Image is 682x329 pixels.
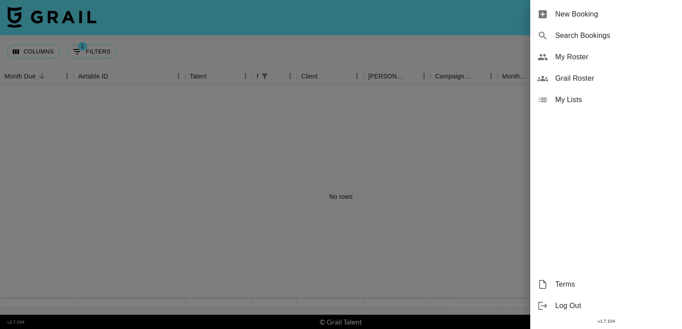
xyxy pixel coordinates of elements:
[530,317,682,326] div: v 1.7.104
[555,30,675,41] span: Search Bookings
[555,279,675,290] span: Terms
[555,9,675,20] span: New Booking
[530,25,682,46] div: Search Bookings
[530,274,682,295] div: Terms
[555,95,675,105] span: My Lists
[530,89,682,111] div: My Lists
[530,68,682,89] div: Grail Roster
[530,46,682,68] div: My Roster
[555,73,675,84] span: Grail Roster
[530,295,682,317] div: Log Out
[555,300,675,311] span: Log Out
[555,52,675,62] span: My Roster
[530,4,682,25] div: New Booking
